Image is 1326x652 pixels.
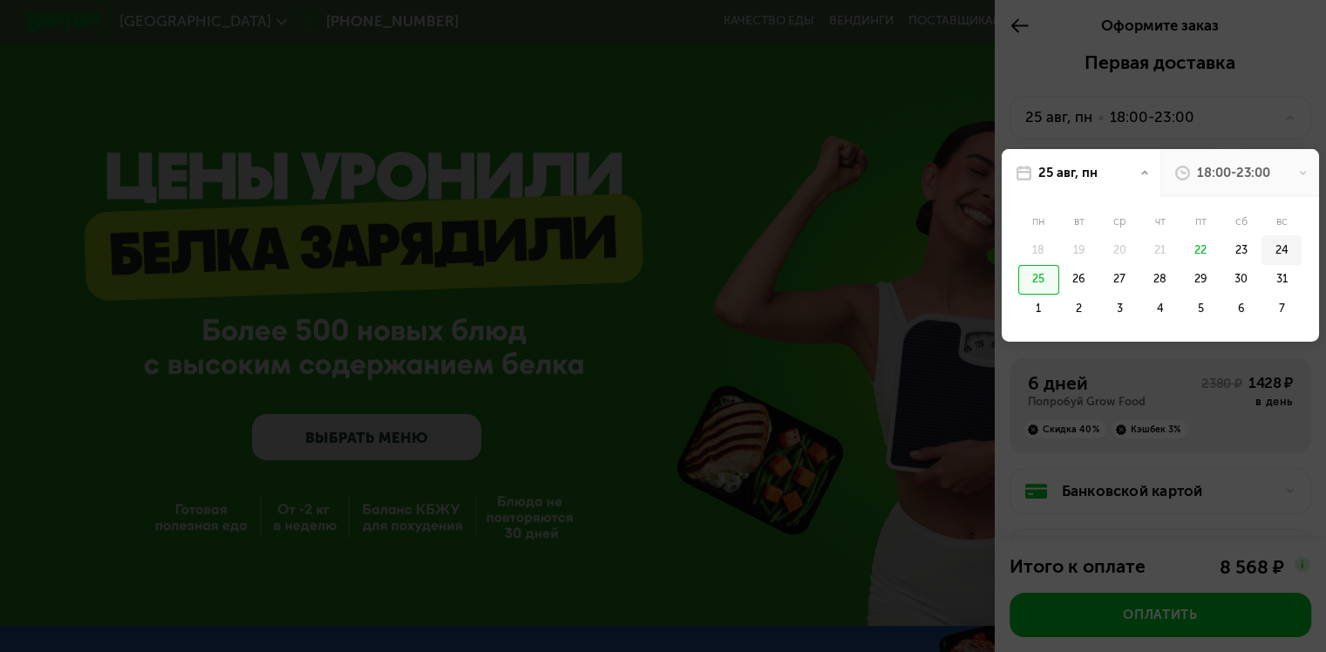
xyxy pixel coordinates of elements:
[1059,295,1099,324] div: 2
[1140,295,1180,324] div: 4
[1221,208,1261,236] div: сб
[1261,265,1302,295] div: 31
[1180,208,1221,236] div: пт
[1261,235,1302,265] div: 24
[1059,265,1099,295] div: 26
[1261,295,1302,324] div: 7
[1140,235,1180,265] div: 21
[1140,208,1180,236] div: чт
[1018,208,1058,236] div: пн
[1180,295,1221,324] div: 5
[1099,235,1139,265] div: 20
[1099,295,1139,324] div: 3
[1180,265,1221,295] div: 29
[1221,235,1261,265] div: 23
[1099,208,1139,236] div: ср
[1221,265,1261,295] div: 30
[1059,235,1099,265] div: 19
[1059,208,1099,236] div: вт
[1018,265,1058,295] div: 25
[1197,164,1270,182] div: 18:00-23:00
[1018,235,1058,265] div: 18
[1038,164,1098,182] div: 25 авг, пн
[1180,235,1221,265] div: 22
[1140,265,1180,295] div: 28
[1221,295,1261,324] div: 6
[1261,208,1302,236] div: вс
[1099,265,1139,295] div: 27
[1018,295,1058,324] div: 1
